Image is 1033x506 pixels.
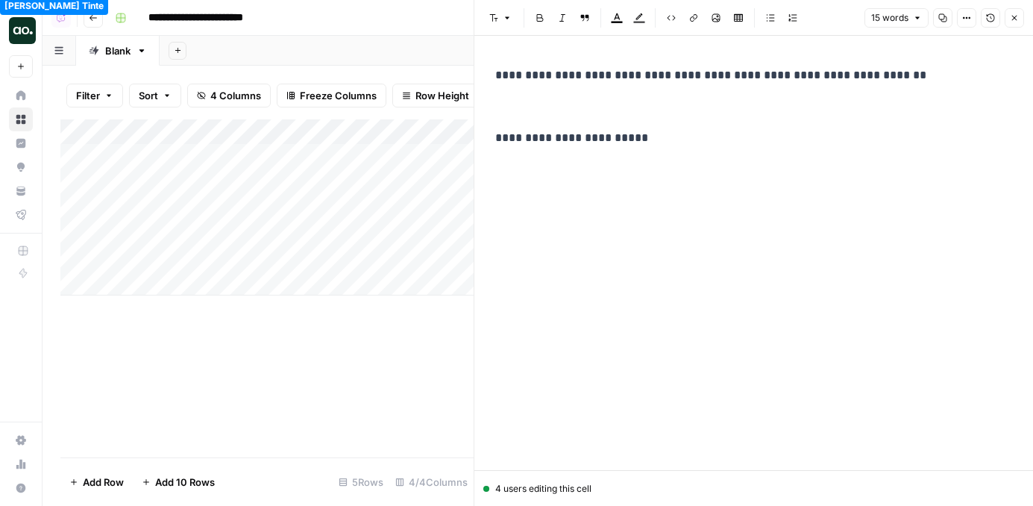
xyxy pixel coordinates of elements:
span: Row Height [415,88,469,103]
div: 4 users editing this cell [483,482,1024,496]
button: Workspace: AirOps Builders [9,12,33,49]
img: AirOps Builders Logo [9,17,36,44]
a: Usage [9,452,33,476]
button: Add 10 Rows [133,470,224,494]
button: Freeze Columns [277,84,386,107]
a: Flightpath [9,203,33,227]
a: Blank [76,36,160,66]
a: Insights [9,131,33,155]
span: Sort [139,88,158,103]
span: 15 words [871,11,908,25]
div: Blank [105,43,131,58]
button: Filter [66,84,123,107]
a: Your Data [9,179,33,203]
button: 4 Columns [187,84,271,107]
button: Row Height [392,84,479,107]
span: 4 Columns [210,88,261,103]
a: Opportunities [9,155,33,179]
div: 4/4 Columns [389,470,474,494]
a: Home [9,84,33,107]
span: Freeze Columns [300,88,377,103]
span: Filter [76,88,100,103]
button: 15 words [864,8,929,28]
button: Help + Support [9,476,33,500]
a: Browse [9,107,33,131]
a: Settings [9,428,33,452]
span: Add 10 Rows [155,475,215,490]
button: Sort [129,84,181,107]
button: Add Row [60,470,133,494]
span: Add Row [83,475,124,490]
div: 5 Rows [333,470,389,494]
